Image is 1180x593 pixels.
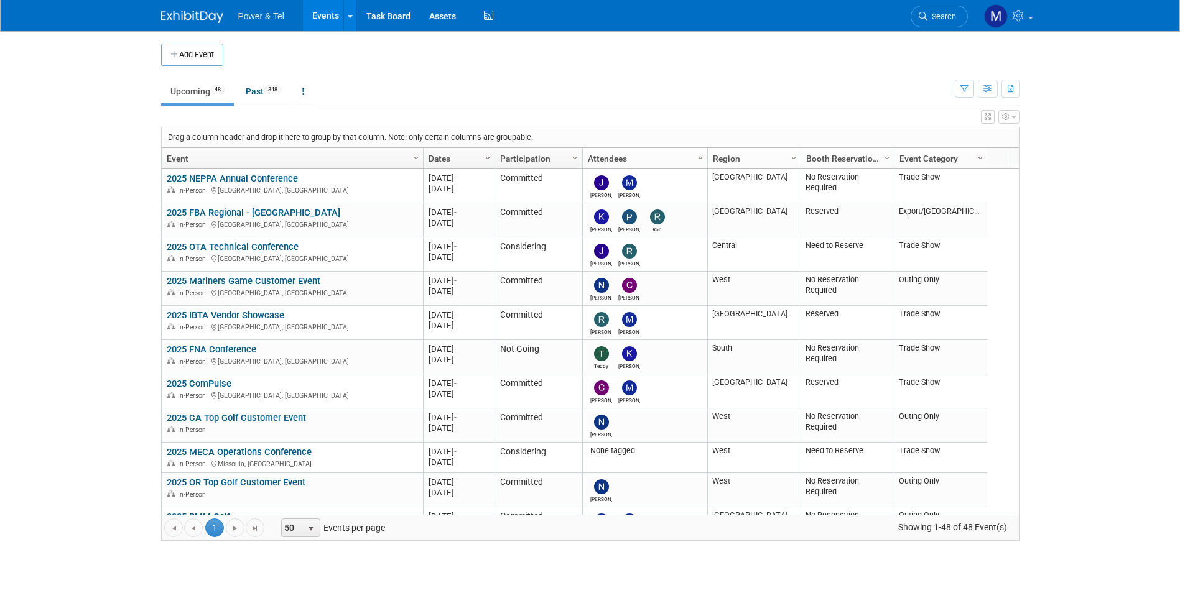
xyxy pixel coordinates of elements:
[167,241,299,252] a: 2025 OTA Technical Conference
[429,344,489,354] div: [DATE]
[264,85,281,94] span: 348
[495,443,582,473] td: Considering
[707,374,801,408] td: [GEOGRAPHIC_DATA]
[618,361,640,369] div: Kevin Wilkes
[618,293,640,301] div: Chad Smith
[429,354,489,365] div: [DATE]
[454,379,457,388] span: -
[167,275,320,287] a: 2025 Mariners Game Customer Event
[894,169,987,203] td: Trade Show
[178,255,210,263] span: In-Person
[205,518,224,537] span: 1
[429,218,489,228] div: [DATE]
[495,408,582,443] td: Committed
[167,186,175,193] img: In-Person Event
[695,153,705,163] span: Column Settings
[590,190,612,198] div: John Gautieri
[454,310,457,319] span: -
[588,148,699,169] a: Attendees
[590,494,612,502] div: Nate Derbyshire
[801,169,894,203] td: No Reservation Required
[429,241,489,252] div: [DATE]
[590,293,612,301] div: Nate Derbyshire
[188,523,198,533] span: Go to the previous page
[454,208,457,217] span: -
[411,153,421,163] span: Column Settings
[801,340,894,374] td: No Reservation Required
[167,426,175,432] img: In-Person Event
[178,289,210,297] span: In-Person
[429,511,489,522] div: [DATE]
[911,6,968,27] a: Search
[590,224,612,232] div: Kevin Wilkes
[801,272,894,306] td: No Reservation Required
[707,340,801,374] td: South
[707,443,801,473] td: West
[167,446,312,457] a: 2025 MECA Operations Conference
[570,153,580,163] span: Column Settings
[622,244,637,259] img: Robert Zuzek
[594,346,609,361] img: Teddy Dye
[454,242,457,251] span: -
[167,321,417,332] div: [GEOGRAPHIC_DATA], [GEOGRAPHIC_DATA]
[169,523,179,533] span: Go to the first page
[801,237,894,272] td: Need to Reserve
[184,518,203,537] a: Go to the previous page
[238,11,284,21] span: Power & Tel
[801,374,894,408] td: Reserved
[801,473,894,507] td: No Reservation Required
[409,148,423,167] a: Column Settings
[495,473,582,507] td: Committed
[161,80,234,103] a: Upcoming48
[454,276,457,285] span: -
[707,203,801,237] td: [GEOGRAPHIC_DATA]
[167,219,417,229] div: [GEOGRAPHIC_DATA], [GEOGRAPHIC_DATA]
[167,511,230,522] a: 2025 RMM Golf
[161,44,223,66] button: Add Event
[167,392,175,398] img: In-Person Event
[429,388,489,399] div: [DATE]
[618,259,640,267] div: Robert Zuzek
[429,477,489,487] div: [DATE]
[707,237,801,272] td: Central
[500,148,574,169] a: Participation
[495,203,582,237] td: Committed
[495,237,582,272] td: Considering
[590,361,612,369] div: Teddy Dye
[495,374,582,408] td: Committed
[975,153,985,163] span: Column Settings
[650,209,665,224] img: Rod Philp
[622,513,637,528] img: Mike Kruszewski
[594,380,609,395] img: Chris Noora
[618,224,640,232] div: Paul Beit
[167,490,175,497] img: In-Person Event
[306,524,316,534] span: select
[707,473,801,507] td: West
[167,173,298,184] a: 2025 NEPPA Annual Conference
[211,85,225,94] span: 48
[167,477,305,488] a: 2025 OR Top Golf Customer Event
[495,169,582,203] td: Committed
[568,148,582,167] a: Column Settings
[594,415,609,430] img: Nate Derbyshire
[429,423,489,433] div: [DATE]
[429,173,489,183] div: [DATE]
[246,518,264,537] a: Go to the last page
[429,310,489,320] div: [DATE]
[707,507,801,541] td: [GEOGRAPHIC_DATA]
[167,344,256,355] a: 2025 FNA Conference
[429,275,489,286] div: [DATE]
[167,460,175,466] img: In-Person Event
[178,357,210,365] span: In-Person
[483,153,493,163] span: Column Settings
[167,289,175,295] img: In-Person Event
[178,221,210,229] span: In-Person
[894,306,987,340] td: Trade Show
[167,357,175,364] img: In-Person Event
[178,392,210,400] span: In-Person
[429,252,489,262] div: [DATE]
[894,272,987,306] td: Outing Only
[801,203,894,237] td: Reserved
[230,523,240,533] span: Go to the next page
[429,487,489,498] div: [DATE]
